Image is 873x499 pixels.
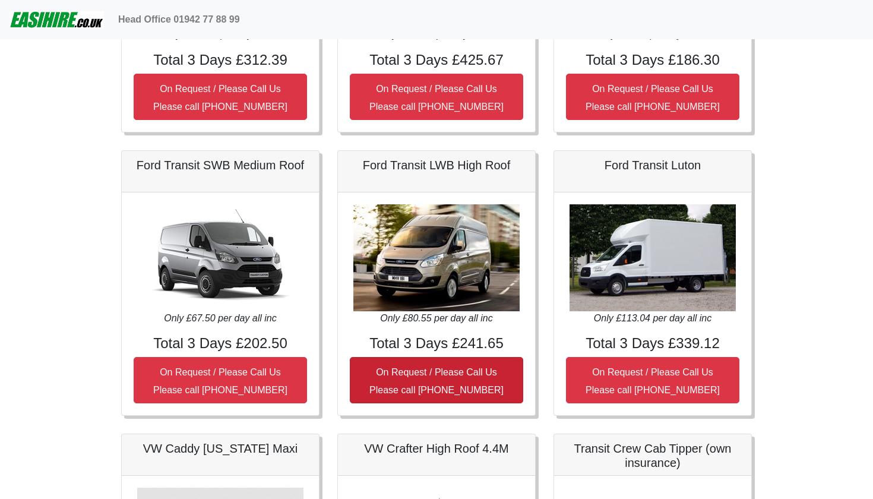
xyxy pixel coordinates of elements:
[134,52,307,69] h4: Total 3 Days £312.39
[353,204,520,311] img: Ford Transit LWB High Roof
[350,74,523,120] button: On Request / Please Call UsPlease call [PHONE_NUMBER]
[566,357,739,403] button: On Request / Please Call UsPlease call [PHONE_NUMBER]
[134,74,307,120] button: On Request / Please Call UsPlease call [PHONE_NUMBER]
[350,357,523,403] button: On Request / Please Call UsPlease call [PHONE_NUMBER]
[594,313,711,323] i: Only £113.04 per day all inc
[350,52,523,69] h4: Total 3 Days £425.67
[586,367,720,395] small: On Request / Please Call Us Please call [PHONE_NUMBER]
[380,313,492,323] i: Only £80.55 per day all inc
[350,441,523,456] h5: VW Crafter High Roof 4.4M
[586,84,720,112] small: On Request / Please Call Us Please call [PHONE_NUMBER]
[10,8,104,31] img: easihire_logo_small.png
[164,313,276,323] i: Only £67.50 per day all inc
[566,52,739,69] h4: Total 3 Days £186.30
[566,335,739,352] h4: Total 3 Days £339.12
[350,158,523,172] h5: Ford Transit LWB High Roof
[566,441,739,470] h5: Transit Crew Cab Tipper (own insurance)
[570,204,736,311] img: Ford Transit Luton
[118,14,240,24] b: Head Office 01942 77 88 99
[134,335,307,352] h4: Total 3 Days £202.50
[369,367,504,395] small: On Request / Please Call Us Please call [PHONE_NUMBER]
[153,84,287,112] small: On Request / Please Call Us Please call [PHONE_NUMBER]
[153,367,287,395] small: On Request / Please Call Us Please call [PHONE_NUMBER]
[134,357,307,403] button: On Request / Please Call UsPlease call [PHONE_NUMBER]
[137,204,303,311] img: Ford Transit SWB Medium Roof
[134,158,307,172] h5: Ford Transit SWB Medium Roof
[113,8,245,31] a: Head Office 01942 77 88 99
[350,335,523,352] h4: Total 3 Days £241.65
[134,441,307,456] h5: VW Caddy [US_STATE] Maxi
[369,84,504,112] small: On Request / Please Call Us Please call [PHONE_NUMBER]
[566,74,739,120] button: On Request / Please Call UsPlease call [PHONE_NUMBER]
[566,158,739,172] h5: Ford Transit Luton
